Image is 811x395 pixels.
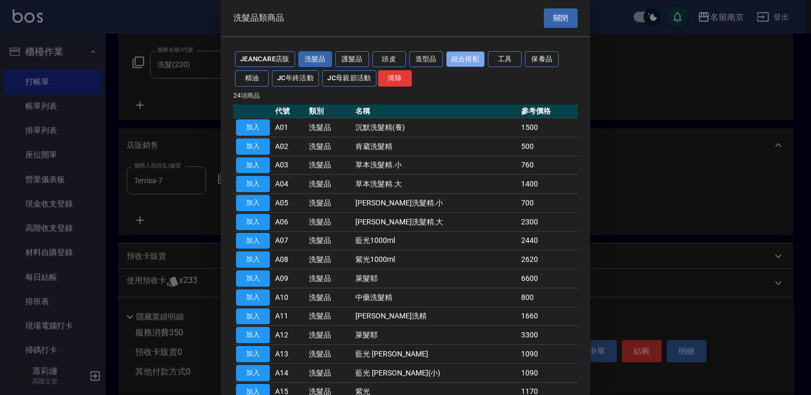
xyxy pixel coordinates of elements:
[306,363,353,382] td: 洗髮品
[306,175,353,194] td: 洗髮品
[353,175,518,194] td: 草本洗髮精.大
[306,269,353,288] td: 洗髮品
[272,269,306,288] td: A09
[272,307,306,326] td: A11
[518,156,578,175] td: 760
[353,137,518,156] td: 肯葳洗髮精
[298,51,332,68] button: 洗髮品
[236,327,270,343] button: 加入
[518,212,578,231] td: 2300
[518,105,578,118] th: 參考價格
[306,326,353,345] td: 洗髮品
[236,251,270,268] button: 加入
[236,195,270,211] button: 加入
[272,363,306,382] td: A14
[518,345,578,364] td: 1090
[353,307,518,326] td: [PERSON_NAME]洗精
[322,70,376,87] button: JC母親節活動
[518,326,578,345] td: 3300
[372,51,406,68] button: 頭皮
[353,231,518,250] td: 藍光1000ml
[378,70,412,87] button: 清除
[272,345,306,364] td: A13
[518,307,578,326] td: 1660
[518,194,578,213] td: 700
[272,118,306,137] td: A01
[272,70,319,87] button: JC年終活動
[306,345,353,364] td: 洗髮品
[353,156,518,175] td: 草本洗髮精.小
[306,288,353,307] td: 洗髮品
[272,156,306,175] td: A03
[306,307,353,326] td: 洗髮品
[272,326,306,345] td: A12
[236,176,270,192] button: 加入
[353,288,518,307] td: 中藥洗髮精
[488,51,522,68] button: 工具
[446,51,485,68] button: 組合搭配
[235,70,269,87] button: 精油
[353,105,518,118] th: 名稱
[353,118,518,137] td: 沉默洗髮精(養)
[272,175,306,194] td: A04
[306,118,353,137] td: 洗髮品
[353,269,518,288] td: 萊髮耶
[233,13,284,23] span: 洗髮品類商品
[518,288,578,307] td: 800
[544,8,578,28] button: 關閉
[236,157,270,174] button: 加入
[236,138,270,155] button: 加入
[272,105,306,118] th: 代號
[525,51,559,68] button: 保養品
[518,231,578,250] td: 2440
[236,119,270,136] button: 加入
[306,212,353,231] td: 洗髮品
[518,269,578,288] td: 6600
[236,346,270,362] button: 加入
[353,326,518,345] td: 萊髮耶
[236,289,270,306] button: 加入
[272,250,306,269] td: A08
[272,212,306,231] td: A06
[235,51,295,68] button: JeanCare店販
[272,194,306,213] td: A05
[233,91,578,100] p: 24 項商品
[335,51,369,68] button: 護髮品
[272,231,306,250] td: A07
[272,137,306,156] td: A02
[353,212,518,231] td: [PERSON_NAME]洗髮精.大
[236,308,270,325] button: 加入
[353,194,518,213] td: [PERSON_NAME]洗髮精.小
[306,137,353,156] td: 洗髮品
[409,51,443,68] button: 造型品
[353,363,518,382] td: 藍光 [PERSON_NAME](小)
[236,270,270,287] button: 加入
[306,250,353,269] td: 洗髮品
[272,288,306,307] td: A10
[353,345,518,364] td: 藍光 [PERSON_NAME]
[236,214,270,230] button: 加入
[236,365,270,381] button: 加入
[518,118,578,137] td: 1500
[518,363,578,382] td: 1090
[306,156,353,175] td: 洗髮品
[518,175,578,194] td: 1400
[306,105,353,118] th: 類別
[518,137,578,156] td: 500
[353,250,518,269] td: 紫光1000ml
[518,250,578,269] td: 2620
[306,231,353,250] td: 洗髮品
[236,233,270,249] button: 加入
[306,194,353,213] td: 洗髮品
